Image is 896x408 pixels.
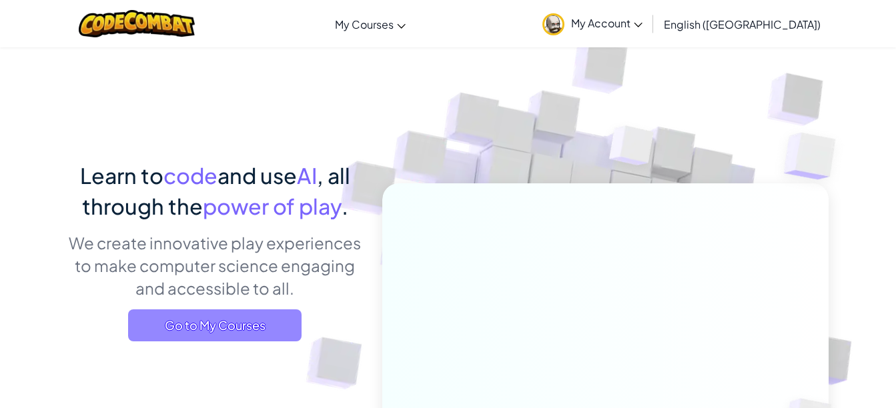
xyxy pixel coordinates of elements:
[536,3,649,45] a: My Account
[79,10,195,37] img: CodeCombat logo
[163,162,217,189] span: code
[203,193,342,219] span: power of play
[664,17,821,31] span: English ([GEOGRAPHIC_DATA])
[571,16,642,30] span: My Account
[757,100,873,213] img: Overlap cubes
[68,231,362,299] p: We create innovative play experiences to make computer science engaging and accessible to all.
[335,17,394,31] span: My Courses
[542,13,564,35] img: avatar
[217,162,297,189] span: and use
[342,193,348,219] span: .
[80,162,163,189] span: Learn to
[328,6,412,42] a: My Courses
[657,6,827,42] a: English ([GEOGRAPHIC_DATA])
[584,99,680,199] img: Overlap cubes
[297,162,317,189] span: AI
[128,309,302,341] a: Go to My Courses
